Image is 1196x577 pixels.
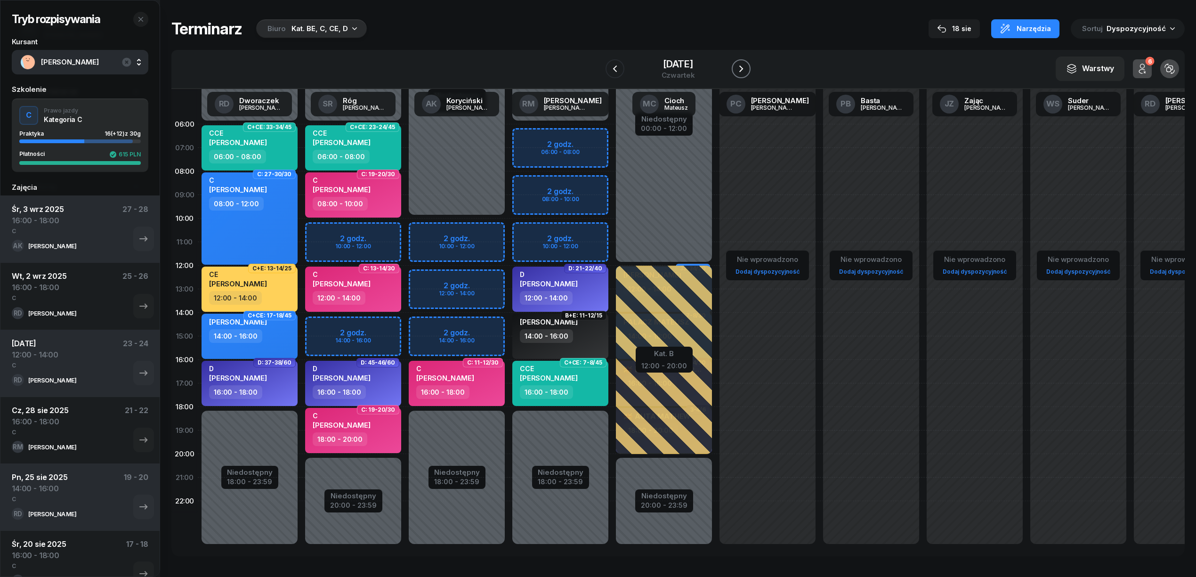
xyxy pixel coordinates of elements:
span: C: 11-12/30 [467,362,499,364]
div: Nie wprowadzono [939,253,1010,266]
span: [PERSON_NAME] [520,317,578,326]
div: [PERSON_NAME] [861,105,906,111]
span: MC [643,100,656,108]
button: Niedostępny20:00 - 23:59 [641,490,687,511]
span: [PERSON_NAME] [209,279,267,288]
button: Niedostępny00:00 - 12:00 [641,114,687,134]
div: C [12,561,66,569]
div: 16:00 [171,348,198,372]
div: 14:00 - 16:00 [209,329,262,343]
span: C: 19-20/30 [361,173,395,175]
div: [PERSON_NAME] [1068,105,1113,111]
div: Śr, 3 wrz 2025 [12,203,64,215]
div: 12:00 - 14:00 [313,291,365,305]
div: Biuro [267,23,286,34]
div: 27 - 28 [122,203,148,240]
button: Kat. B12:00 - 20:00 [641,348,687,370]
div: [PERSON_NAME] [544,97,602,104]
a: AKKoryciński[PERSON_NAME] [414,92,499,116]
div: C [12,494,68,502]
span: PC [730,100,742,108]
div: C [313,270,371,278]
div: 18:00 [171,395,198,419]
span: C: 13-14/30 [363,268,395,269]
div: 23 - 24 [123,338,148,374]
div: 17 - 18 [126,538,148,575]
div: 20:00 - 23:59 [330,499,377,509]
button: Warstwy [1056,57,1124,81]
button: 6 [1133,59,1152,78]
a: Dodaj dyspozycyjność [939,266,1010,277]
span: [PERSON_NAME] [313,374,371,382]
button: Niedostępny18:00 - 23:59 [538,467,583,488]
a: Dodaj dyspozycyjność [835,266,907,277]
span: [PERSON_NAME] [313,279,371,288]
div: CCE [209,129,267,137]
div: Śr, 20 sie 2025 [12,538,66,550]
div: Mateusz [664,105,688,111]
div: [PERSON_NAME] [239,105,284,111]
div: CE [209,270,267,278]
span: RD [219,100,230,108]
div: [DATE] [12,338,58,349]
div: 14:00 - 16:00 [12,483,68,494]
div: [PERSON_NAME] [446,105,492,111]
span: B+E: 11-12/15 [565,315,602,317]
div: 6 [1145,57,1154,66]
div: 16:00 - 18:00 [12,550,66,561]
div: [PERSON_NAME] [751,97,809,104]
div: C [12,293,67,301]
div: Nie wprowadzono [732,253,803,266]
div: Dworaczek [239,97,284,104]
div: Warstwy [1066,63,1114,75]
div: 12:00 [171,254,198,277]
div: Niedostępny [330,492,377,499]
span: RM [13,444,23,450]
span: RD [14,377,22,383]
div: 06:00 - 08:00 [313,150,370,163]
span: [PERSON_NAME] [520,279,578,288]
span: Sortuj [1082,23,1105,35]
span: C: 19-20/30 [361,409,395,411]
div: 20:00 - 23:59 [641,499,687,509]
a: SRRóg[PERSON_NAME] [311,92,396,116]
div: Niedostępny [641,492,687,499]
div: [PERSON_NAME] [544,105,589,111]
div: Kat. BE, C, CE, D [291,23,348,34]
div: [PERSON_NAME] [28,511,76,517]
span: Narzędzia [1017,23,1051,34]
div: 14:00 - 16:00 [520,329,573,343]
span: [PERSON_NAME] [313,185,371,194]
span: [PERSON_NAME] [520,374,578,382]
div: Zając [964,97,1010,104]
div: 08:00 - 10:00 [313,197,368,211]
div: 20:00 [171,442,198,466]
div: Nie wprowadzono [835,253,907,266]
div: 12:00 - 14:00 [209,291,262,305]
div: C [12,226,64,234]
button: Nie wprowadzonoDodaj dyspozycyjność [939,252,1010,279]
div: Pn, 25 sie 2025 [12,471,68,483]
div: 16:00 - 18:00 [12,416,69,427]
div: D [313,365,371,373]
button: Narzędzia [991,19,1059,38]
div: Wt, 2 wrz 2025 [12,270,67,282]
span: [PERSON_NAME] [209,374,267,382]
div: 16:00 - 18:00 [520,385,573,399]
a: MCCiochMateusz [632,92,695,116]
div: [PERSON_NAME] [28,444,76,450]
div: [PERSON_NAME] [343,105,388,111]
div: 12:00 - 14:00 [12,349,58,360]
div: Cz, 28 sie 2025 [12,405,69,416]
div: 16 z 30g [105,130,141,137]
h1: Terminarz [171,20,242,37]
button: Niedostępny18:00 - 23:59 [434,467,480,488]
span: Dyspozycyjność [1107,24,1166,33]
span: AK [426,100,437,108]
span: RD [14,310,22,317]
span: WS [1046,100,1060,108]
span: C+CE: 17-18/45 [248,315,291,317]
span: Praktyka [19,130,44,137]
div: CCE [520,365,578,373]
div: Róg [343,97,388,104]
